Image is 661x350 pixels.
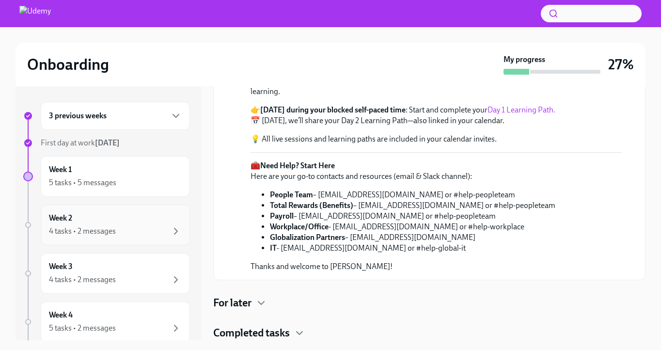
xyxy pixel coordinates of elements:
h3: 27% [608,56,634,73]
strong: My progress [504,54,545,65]
h2: Onboarding [27,55,109,74]
a: First day at work[DATE] [23,138,190,148]
strong: People Team [270,190,313,199]
strong: Payroll [270,211,294,221]
div: 4 tasks • 2 messages [49,274,116,285]
h6: 3 previous weeks [49,111,107,121]
strong: Globalization Partners [270,233,345,242]
h6: Week 1 [49,164,72,175]
li: – [EMAIL_ADDRESS][DOMAIN_NAME] or #help-peopleteam [270,211,555,222]
a: Week 34 tasks • 2 messages [23,253,190,294]
p: 💡 All live sessions and learning paths are included in your calendar invites. [251,134,622,144]
div: Completed tasks [213,326,645,340]
div: 4 tasks • 2 messages [49,226,116,237]
a: Day 1 Learning Path. [488,105,555,114]
li: – [EMAIL_ADDRESS][DOMAIN_NAME] or #help-peopleteam [270,190,555,200]
strong: Need Help? Start Here [260,161,335,170]
h6: Week 2 [49,213,72,223]
li: - [EMAIL_ADDRESS][DOMAIN_NAME] or #help-workplace [270,222,555,232]
span: First day at work [41,138,120,147]
strong: IT [270,243,277,253]
h6: Week 3 [49,261,73,272]
a: Week 24 tasks • 2 messages [23,205,190,245]
h4: For later [213,296,252,310]
a: Week 15 tasks • 5 messages [23,156,190,197]
div: 3 previous weeks [41,102,190,130]
a: Week 45 tasks • 2 messages [23,302,190,342]
h4: Completed tasks [213,326,290,340]
li: – [EMAIL_ADDRESS][DOMAIN_NAME] or #help-peopleteam [270,200,555,211]
img: Udemy [19,6,51,21]
div: For later [213,296,645,310]
p: Thanks and welcome to [PERSON_NAME]! [251,261,555,272]
strong: Workplace/Office [270,222,329,231]
div: 5 tasks • 2 messages [49,323,116,334]
p: As you saw in your , your first two days include a mix of live sessions and self-paced learning. [251,76,622,97]
div: 5 tasks • 5 messages [49,177,116,188]
strong: [DATE] [95,138,120,147]
strong: Total Rewards (Benefits) [270,201,353,210]
p: 🧰 Here are your go-to contacts and resources (email & Slack channel): [251,160,555,182]
strong: [DATE] during your blocked self-paced time [260,105,406,114]
h6: Week 4 [49,310,73,320]
p: 👉 : Start and complete your 📅 [DATE], we’ll share your Day 2 Learning Path—also linked in your ca... [251,105,622,126]
li: – [EMAIL_ADDRESS][DOMAIN_NAME] [270,232,555,243]
li: - [EMAIL_ADDRESS][DOMAIN_NAME] or #help-global-it [270,243,555,254]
